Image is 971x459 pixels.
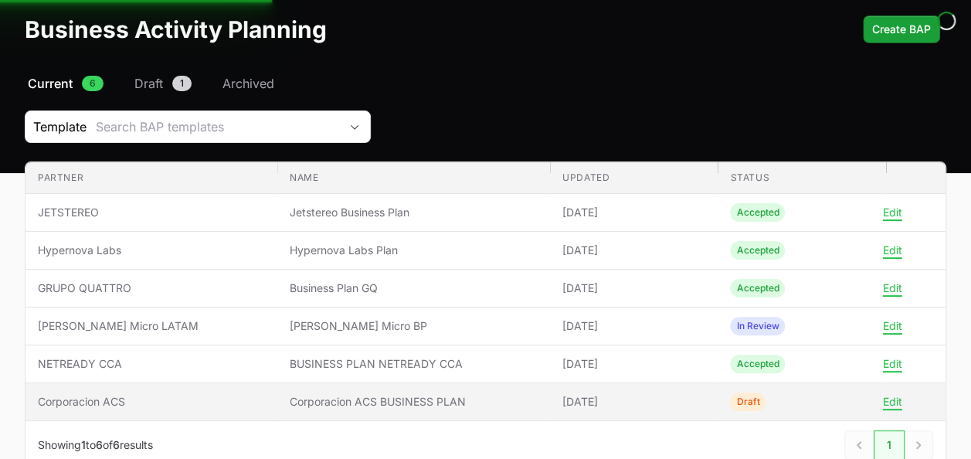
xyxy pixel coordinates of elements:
span: Corporacion ACS [38,394,265,410]
th: Updated [550,162,718,194]
th: Partner [25,162,277,194]
button: Search BAP templates [87,111,370,142]
button: Edit [883,243,902,257]
span: 1 [172,76,192,91]
span: Business Plan GQ [290,280,538,296]
p: Showing to of results [38,437,153,453]
span: 6 [113,438,120,451]
button: Edit [883,395,902,409]
section: Business Activity Plan Filters [25,110,946,143]
span: Jetstereo Business Plan [290,205,538,220]
span: Hypernova Labs [38,243,265,258]
a: Draft1 [131,74,195,93]
div: Primary actions [863,15,940,43]
span: BUSINESS PLAN NETREADY CCA [290,356,538,372]
span: [DATE] [562,205,705,220]
span: GRUPO QUATTRO [38,280,265,296]
button: Create BAP [863,15,940,43]
span: Template [25,117,87,136]
span: [DATE] [562,280,705,296]
span: [DATE] [562,394,705,410]
th: Status [718,162,885,194]
a: Archived [219,74,277,93]
span: [PERSON_NAME] Micro BP [290,318,538,334]
a: Current6 [25,74,107,93]
button: Edit [883,206,902,219]
span: [DATE] [562,243,705,258]
button: Edit [883,319,902,333]
span: [DATE] [562,356,705,372]
span: [PERSON_NAME] Micro LATAM [38,318,265,334]
span: Hypernova Labs Plan [290,243,538,258]
button: Edit [883,357,902,371]
span: Draft [134,74,163,93]
nav: Business Activity Plan Navigation navigation [25,74,946,93]
span: Corporacion ACS BUSINESS PLAN [290,394,538,410]
span: 6 [82,76,104,91]
h1: Business Activity Planning [25,15,327,43]
button: Edit [883,281,902,295]
span: [DATE] [562,318,705,334]
span: NETREADY CCA [38,356,265,372]
span: Create BAP [872,20,931,39]
span: JETSTEREO [38,205,265,220]
th: Name [277,162,550,194]
span: 1 [81,438,86,451]
span: Current [28,74,73,93]
span: Archived [222,74,274,93]
span: 6 [96,438,103,451]
div: Search BAP templates [96,117,339,136]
